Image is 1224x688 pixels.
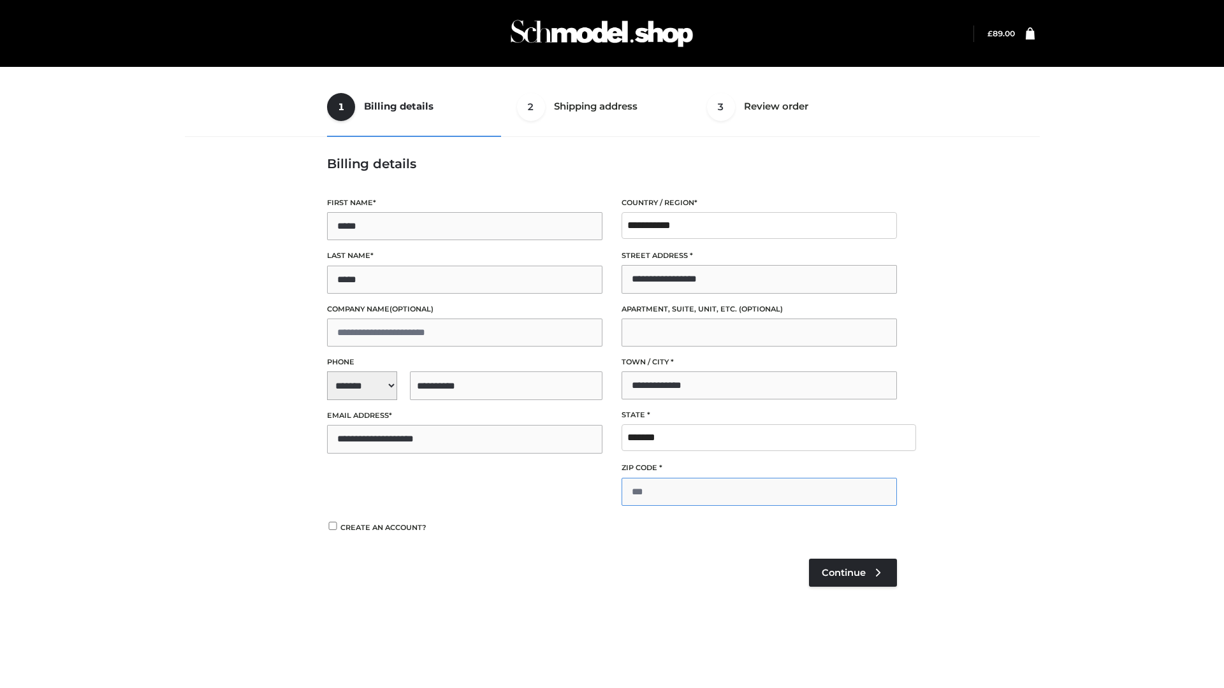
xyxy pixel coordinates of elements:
img: Schmodel Admin 964 [506,8,697,59]
a: £89.00 [987,29,1015,38]
span: Create an account? [340,523,426,532]
label: Last name [327,250,602,262]
label: Street address [622,250,897,262]
h3: Billing details [327,156,897,171]
label: Company name [327,303,602,315]
label: First name [327,197,602,209]
label: State [622,409,897,421]
span: (optional) [390,305,433,313]
label: ZIP Code [622,462,897,474]
input: Create an account? [327,522,339,530]
span: Continue [822,567,866,578]
span: £ [987,29,993,38]
bdi: 89.00 [987,29,1015,38]
label: Town / City [622,356,897,368]
label: Email address [327,410,602,422]
label: Phone [327,356,602,368]
a: Continue [809,559,897,587]
label: Apartment, suite, unit, etc. [622,303,897,315]
label: Country / Region [622,197,897,209]
span: (optional) [739,305,783,313]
